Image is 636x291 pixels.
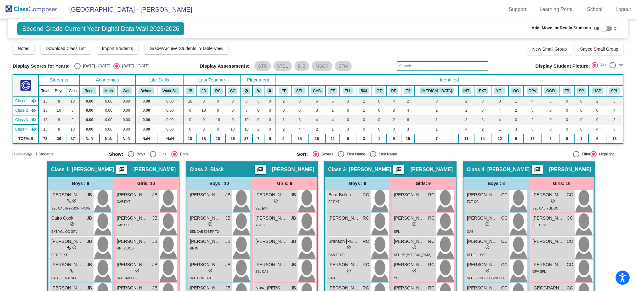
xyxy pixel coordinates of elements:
div: [DATE] - [DATE] [81,63,110,69]
td: 5 [524,125,541,134]
td: NaN [79,134,99,143]
button: SEL [294,87,305,94]
td: 4 [491,115,508,125]
td: 10 [52,106,66,115]
mat-icon: picture_as_pdf [118,166,125,175]
td: 0 [588,115,606,125]
mat-chip: DIB [294,61,309,71]
td: 2 [524,115,541,125]
td: 4 [491,106,508,115]
td: 18 [183,96,197,106]
td: 9 [66,115,79,125]
mat-icon: picture_as_pdf [256,166,264,175]
button: RC [213,87,223,94]
td: 4 [326,115,340,125]
td: 0 [372,115,386,125]
button: Read. [82,87,96,94]
span: Add, Move, or Retain Students [531,25,591,31]
td: 3 [606,115,623,125]
th: Only Child [508,86,524,96]
td: 10 [240,125,253,134]
td: 18 [225,125,240,134]
td: 0.00 [99,106,118,115]
span: [GEOGRAPHIC_DATA] - [PERSON_NAME] [63,4,192,14]
td: 5 [524,106,541,115]
td: 14 [474,134,491,143]
mat-radio-group: Select an option [592,62,623,70]
td: 0.00 [118,96,135,106]
td: 0 [340,115,356,125]
button: Print Students Details [116,165,127,174]
td: 6 [508,134,524,143]
button: Saved Small Group [575,43,623,55]
td: 0 [197,96,210,106]
mat-radio-group: Select an option [74,63,149,69]
td: 0 [356,125,372,134]
td: 37 [240,134,253,143]
td: 0 [264,106,275,115]
td: 0.00 [135,106,157,115]
td: 4 [291,125,308,134]
th: Total [38,86,52,96]
td: 7 [415,134,458,143]
td: 10 [240,115,253,125]
button: Math [103,87,115,94]
td: 18 [183,134,197,143]
td: 4 [458,125,474,134]
button: RP [389,87,398,94]
button: HSP [592,87,603,94]
td: 0.00 [135,115,157,125]
td: 3 [356,134,372,143]
td: 0 [211,106,225,115]
td: 1 [415,115,458,125]
td: 18 [225,134,240,143]
td: 18 [211,115,225,125]
th: Heritage Spanish [588,86,606,96]
td: 13 [606,134,623,143]
td: 3 [474,115,491,125]
td: 1 [491,125,508,134]
td: 1 [326,125,340,134]
td: 3 [340,125,356,134]
button: INT [462,87,471,94]
button: SP [577,87,586,94]
td: 18 [38,125,52,134]
td: 0 [183,125,197,134]
mat-chip: STEL [273,61,292,71]
td: 3 [401,125,415,134]
span: Import Students [102,46,133,51]
td: 8 [52,96,66,106]
td: 0.00 [135,96,157,106]
a: Logout [610,4,636,14]
button: T2 [404,87,412,94]
th: MTSS Tier 2 [401,86,415,96]
td: 2 [276,125,292,134]
td: 7 [253,134,264,143]
td: 73 [38,134,52,143]
td: 3 [291,96,308,106]
span: Display Scores for Years: [13,63,70,69]
button: [MEDICAL_DATA] [420,87,454,94]
button: GPV [527,87,538,94]
td: 2 [458,96,474,106]
span: Hallway [14,151,27,157]
button: New Small Group [527,43,572,55]
th: Keep with teacher [264,86,275,96]
td: 18 [38,106,52,115]
button: ELL [343,87,353,94]
span: Class 3 [15,117,28,123]
mat-icon: picture_as_pdf [533,166,541,175]
td: 0 [574,125,589,134]
mat-chip: STR [254,61,271,71]
th: Rixt Clifford [211,86,225,96]
td: 12 [491,134,508,143]
td: 4 [524,96,541,106]
span: Notes [18,46,29,51]
td: 11 [458,134,474,143]
td: 1 [356,106,372,115]
td: 18 [211,134,225,143]
td: 17 [524,134,541,143]
td: 1 [276,115,292,125]
td: 0.00 [157,106,183,115]
td: 0 [211,96,225,106]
